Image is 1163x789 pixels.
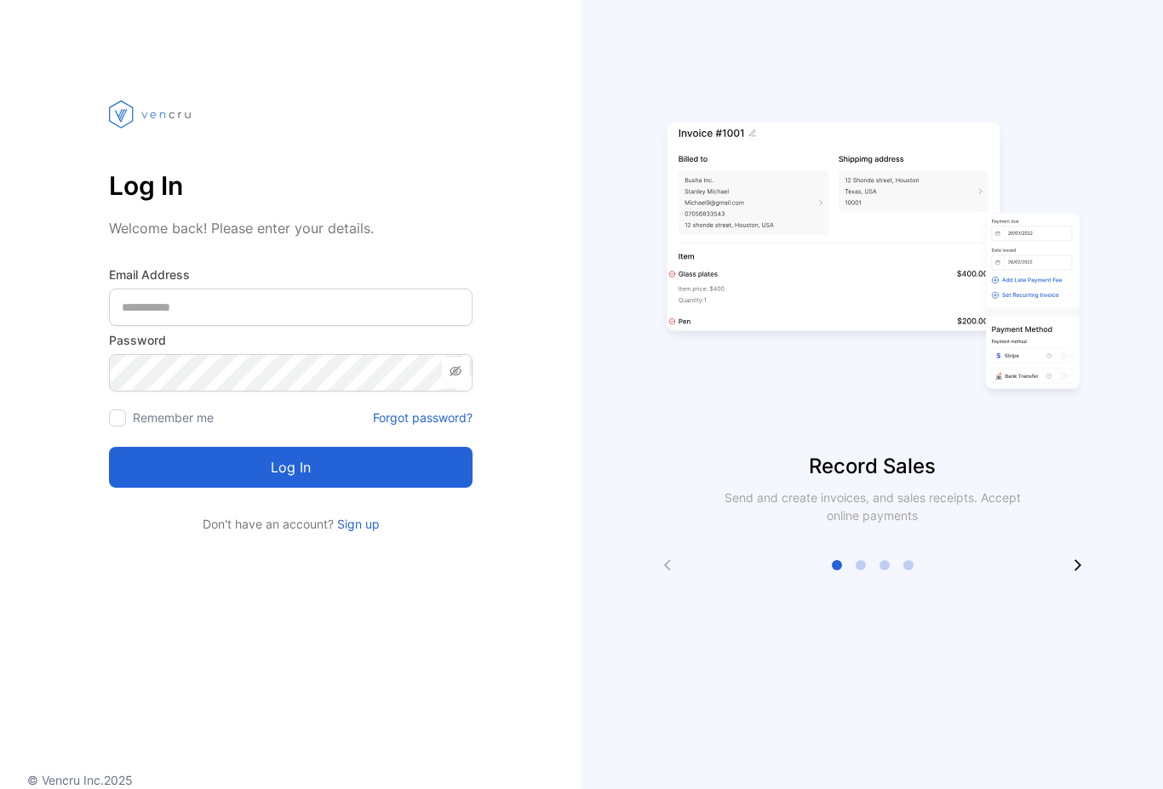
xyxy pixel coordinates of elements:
label: Email Address [109,266,473,283]
label: Password [109,331,473,349]
a: Sign up [334,517,380,531]
p: Welcome back! Please enter your details. [109,218,473,238]
p: Log In [109,165,473,206]
label: Remember me [133,410,214,425]
img: vencru logo [109,68,194,160]
button: Log in [109,447,473,488]
p: Record Sales [581,451,1163,482]
a: Forgot password? [373,409,473,426]
img: slider image [660,68,1086,451]
p: Send and create invoices, and sales receipts. Accept online payments [709,489,1036,524]
p: Don't have an account? [109,515,473,533]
